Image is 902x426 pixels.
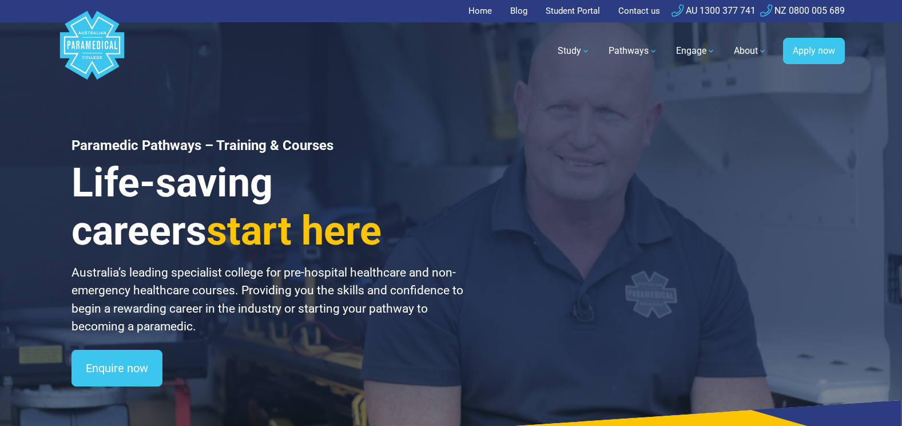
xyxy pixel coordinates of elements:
a: NZ 0800 005 689 [760,5,845,16]
a: Study [551,35,597,67]
a: AU 1300 377 741 [671,5,756,16]
a: Pathways [602,35,665,67]
a: Enquire now [71,350,162,386]
a: Australian Paramedical College [58,22,126,80]
span: start here [206,207,382,254]
h3: Life-saving careers [71,159,465,255]
p: Australia’s leading specialist college for pre-hospital healthcare and non-emergency healthcare c... [71,264,465,336]
a: Apply now [783,38,845,64]
a: Engage [669,35,722,67]
h1: Paramedic Pathways – Training & Courses [71,137,465,154]
a: About [727,35,774,67]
